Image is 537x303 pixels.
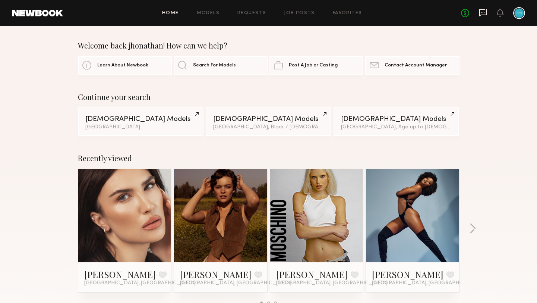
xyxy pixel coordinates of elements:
span: Search For Models [193,63,236,68]
a: [PERSON_NAME] [84,268,156,280]
a: [PERSON_NAME] [276,268,348,280]
a: Favorites [333,11,362,16]
span: [GEOGRAPHIC_DATA], [GEOGRAPHIC_DATA] [276,280,387,286]
span: Post A Job or Casting [289,63,338,68]
div: Recently viewed [78,154,459,163]
a: [DEMOGRAPHIC_DATA] Models[GEOGRAPHIC_DATA], Black / [DEMOGRAPHIC_DATA] [206,107,331,136]
a: [PERSON_NAME] [180,268,252,280]
a: Models [197,11,219,16]
span: [GEOGRAPHIC_DATA], [GEOGRAPHIC_DATA] [180,280,291,286]
div: [DEMOGRAPHIC_DATA] Models [85,116,196,123]
a: [DEMOGRAPHIC_DATA] Models[GEOGRAPHIC_DATA], Age up to [DEMOGRAPHIC_DATA]. [334,107,459,136]
span: [GEOGRAPHIC_DATA], [GEOGRAPHIC_DATA] [84,280,195,286]
a: Learn About Newbook [78,56,172,75]
a: Search For Models [174,56,268,75]
span: Contact Account Manager [385,63,447,68]
div: [DEMOGRAPHIC_DATA] Models [341,116,452,123]
span: [GEOGRAPHIC_DATA], [GEOGRAPHIC_DATA] [372,280,483,286]
a: Requests [237,11,266,16]
a: [PERSON_NAME] [372,268,443,280]
div: [GEOGRAPHIC_DATA] [85,125,196,130]
a: Post A Job or Casting [269,56,363,75]
a: Home [162,11,179,16]
a: [DEMOGRAPHIC_DATA] Models[GEOGRAPHIC_DATA] [78,107,203,136]
div: [GEOGRAPHIC_DATA], Age up to [DEMOGRAPHIC_DATA]. [341,125,452,130]
a: Job Posts [284,11,315,16]
a: Contact Account Manager [365,56,459,75]
div: [GEOGRAPHIC_DATA], Black / [DEMOGRAPHIC_DATA] [213,125,324,130]
div: Continue your search [78,93,459,101]
div: Welcome back jhonathan! How can we help? [78,41,459,50]
span: Learn About Newbook [97,63,148,68]
div: [DEMOGRAPHIC_DATA] Models [213,116,324,123]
